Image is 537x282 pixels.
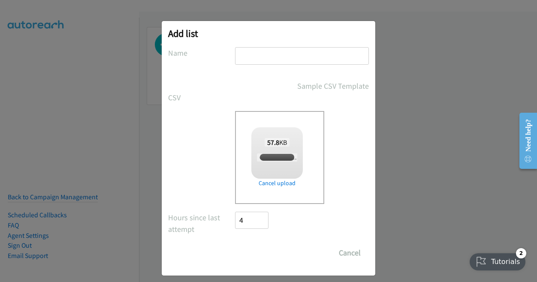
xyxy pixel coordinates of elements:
label: Hours since last attempt [168,212,235,235]
button: Cancel [331,244,369,261]
label: Name [168,47,235,59]
a: Cancel upload [251,179,303,188]
label: CSV [168,92,235,103]
strong: 57.8 [267,138,279,147]
a: Sample CSV Template [297,80,369,92]
iframe: Resource Center [513,107,537,175]
h2: Add list [168,27,369,39]
span: Omnissa 0910.csv [257,153,302,162]
iframe: Checklist [465,245,531,276]
span: KB [265,138,290,147]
